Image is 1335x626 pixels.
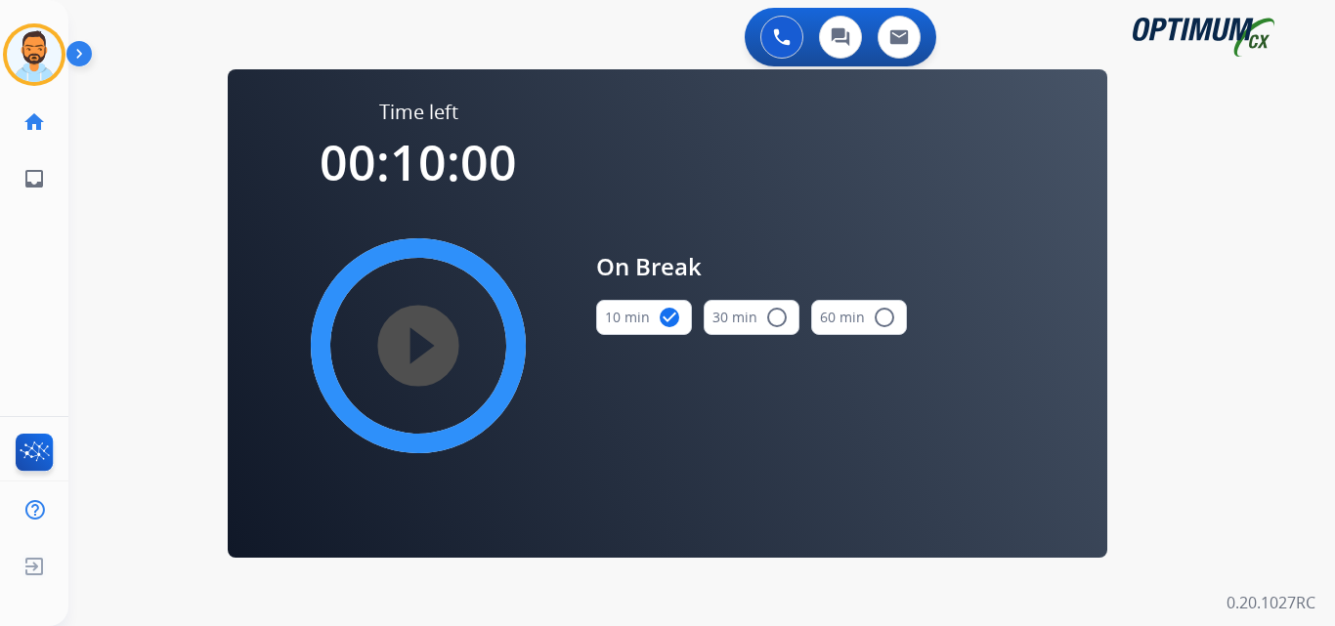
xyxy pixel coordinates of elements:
[379,99,458,126] span: Time left
[811,300,907,335] button: 60 min
[596,249,907,284] span: On Break
[658,306,681,329] mat-icon: check_circle
[22,167,46,190] mat-icon: inbox
[22,110,46,134] mat-icon: home
[7,27,62,82] img: avatar
[1227,591,1315,614] p: 0.20.1027RC
[596,300,692,335] button: 10 min
[765,306,789,329] mat-icon: radio_button_unchecked
[320,129,517,195] span: 00:10:00
[704,300,799,335] button: 30 min
[407,334,430,357] mat-icon: play_circle_filled
[873,306,896,329] mat-icon: radio_button_unchecked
